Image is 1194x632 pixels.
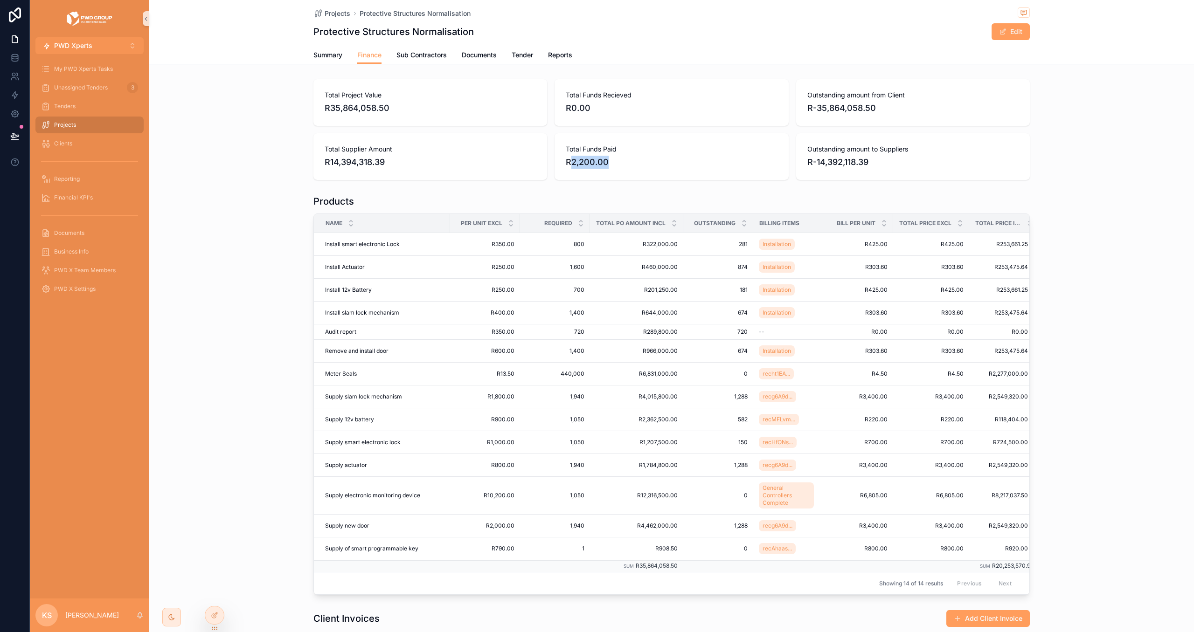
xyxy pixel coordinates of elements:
[689,370,748,378] span: 0
[829,263,888,271] a: R303.60
[325,545,418,552] span: Supply of smart programmable key
[54,140,72,147] span: Clients
[970,492,1028,499] a: R8,217,037.50
[759,328,764,336] span: --
[325,309,399,316] span: Install slam lock mechanism
[526,393,584,400] a: 1,940
[829,461,888,469] a: R3,400.00
[899,461,964,469] a: R3,400.00
[807,90,1019,100] span: Outstanding amount from Client
[325,416,374,423] span: Supply 12v battery
[325,347,389,355] span: Remove and install door
[689,240,748,248] a: 281
[396,47,447,65] a: Sub Contractors
[807,144,1019,154] span: Outstanding amount to Suppliers
[456,328,514,336] a: R350.00
[829,522,888,529] span: R3,400.00
[325,240,444,248] a: Install smart electronic Lock
[970,522,1028,529] a: R2,549,320.00
[325,439,444,446] a: Supply smart electronic lock
[899,522,964,529] a: R3,400.00
[689,309,748,316] a: 674
[54,194,93,201] span: Financial KPI's
[759,239,795,250] a: Installation
[456,522,514,529] a: R2,000.00
[763,370,790,378] span: recht1EA...
[526,522,584,529] a: 1,940
[325,263,365,271] span: Install Actuator
[313,50,342,60] span: Summary
[899,439,964,446] span: R700.00
[512,47,533,65] a: Tender
[325,286,444,294] a: Install 12v Battery
[899,286,964,294] a: R425.00
[548,47,572,65] a: Reports
[689,416,748,423] span: 582
[35,117,144,133] a: Projects
[54,229,84,237] span: Documents
[899,263,964,271] a: R303.60
[456,370,514,378] span: R13.50
[970,393,1028,400] span: R2,549,320.00
[35,79,144,96] a: Unassigned Tenders3
[992,23,1030,40] button: Edit
[759,520,796,531] a: recg6A9d...
[456,240,514,248] a: R350.00
[970,309,1028,316] span: R253,475.64
[829,240,888,248] a: R425.00
[596,309,678,316] a: R644,000.00
[54,84,108,91] span: Unassigned Tenders
[763,309,791,316] span: Installation
[899,370,964,378] span: R4.50
[759,435,818,450] a: recHfONs...
[970,347,1028,355] span: R253,475.64
[360,9,471,18] span: Protective Structures Normalisation
[526,240,584,248] span: 800
[596,370,678,378] span: R6,831,000.00
[689,439,748,446] a: 150
[456,393,514,400] span: R1,800.00
[759,282,818,297] a: Installation
[829,492,888,499] span: R6,805.00
[456,263,514,271] a: R250.00
[526,370,584,378] a: 440,000
[759,482,814,508] a: General Controllers Complete
[526,328,584,336] a: 720
[970,370,1028,378] span: R2,277,000.00
[456,461,514,469] span: R800.00
[759,541,818,556] a: recAhaas...
[357,50,382,60] span: Finance
[759,543,796,554] a: recAhaas...
[759,307,795,318] a: Installation
[526,416,584,423] span: 1,050
[759,437,797,448] a: recHfONs...
[596,439,678,446] a: R1,207,500.00
[566,90,777,100] span: Total Funds Recieved
[829,439,888,446] span: R700.00
[689,461,748,469] a: 1,288
[689,393,748,400] a: 1,288
[526,492,584,499] span: 1,050
[899,309,964,316] a: R303.60
[899,347,964,355] span: R303.60
[829,347,888,355] a: R303.60
[396,50,447,60] span: Sub Contractors
[456,492,514,499] a: R10,200.00
[325,370,357,378] span: Meter Seals
[689,522,748,529] a: 1,288
[526,286,584,294] span: 700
